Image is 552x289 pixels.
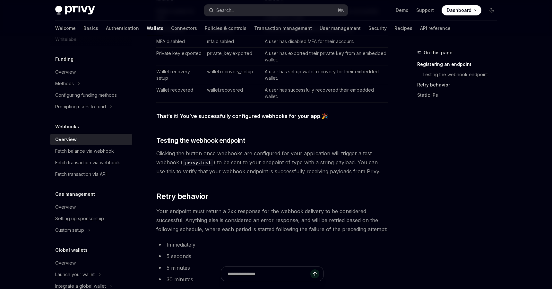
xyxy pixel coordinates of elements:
[156,240,388,249] li: Immediately
[156,191,208,202] span: Retry behavior
[337,8,344,13] span: ⌘ K
[204,66,262,84] td: wallet.recovery_setup
[417,90,502,100] a: Static IPs
[156,207,388,234] span: Your endpoint must return a 2xx response for the webhook delivery to be considered successful. An...
[262,84,388,103] td: A user has successfully recovered their embedded wallet.
[50,269,132,280] button: Launch your wallet
[106,21,139,36] a: Authentication
[50,145,132,157] a: Fetch balance via webhook
[310,269,319,278] button: Send message
[394,21,412,36] a: Recipes
[156,48,204,66] td: Private key exported
[417,80,502,90] a: Retry behavior
[50,157,132,168] a: Fetch transaction via webhook
[156,113,322,119] strong: That’s it! You’ve successfully configured webhooks for your app.
[55,159,120,167] div: Fetch transaction via webhook
[442,5,481,15] a: Dashboard
[55,226,84,234] div: Custom setup
[424,49,453,57] span: On this page
[50,78,132,89] button: Methods
[50,213,132,224] a: Setting up sponsorship
[156,66,204,84] td: Wallet recovery setup
[50,101,132,113] button: Prompting users to fund
[50,89,132,101] a: Configuring funding methods
[368,21,387,36] a: Security
[50,134,132,145] a: Overview
[55,246,88,254] h5: Global wallets
[55,103,106,111] div: Prompting users to fund
[50,66,132,78] a: Overview
[55,271,95,278] div: Launch your wallet
[50,257,132,269] a: Overview
[156,263,388,272] li: 5 minutes
[204,48,262,66] td: private_key.exported
[55,203,76,211] div: Overview
[55,259,76,267] div: Overview
[420,21,451,36] a: API reference
[204,84,262,103] td: wallet.recovered
[204,36,262,48] td: mfa.disabled
[205,21,246,36] a: Policies & controls
[416,7,434,14] a: Support
[320,21,361,36] a: User management
[55,68,76,76] div: Overview
[83,21,98,36] a: Basics
[55,136,77,143] div: Overview
[50,201,132,213] a: Overview
[396,7,409,14] a: Demo
[55,6,95,15] img: dark logo
[262,66,388,84] td: A user has set up wallet recovery for their embedded wallet.
[216,6,234,14] div: Search...
[262,36,388,48] td: A user has disabled MFA for their account.
[447,7,471,14] span: Dashboard
[55,123,79,131] h5: Webhooks
[55,190,95,198] h5: Gas management
[50,224,132,236] button: Custom setup
[417,59,502,69] a: Registering an endpoint
[254,21,312,36] a: Transaction management
[417,69,502,80] a: Testing the webhook endpoint
[55,80,74,87] div: Methods
[55,55,73,63] h5: Funding
[156,36,204,48] td: MFA disabled
[156,136,245,145] span: Testing the webhook endpoint
[55,147,114,155] div: Fetch balance via webhook
[487,5,497,15] button: Toggle dark mode
[156,84,204,103] td: Wallet recovered
[50,168,132,180] a: Fetch transaction via API
[262,48,388,66] td: A user has exported their private key from an embedded wallet.
[156,149,388,176] span: Clicking the button once webhooks are configured for your application will trigger a test webhook...
[55,91,117,99] div: Configuring funding methods
[55,215,104,222] div: Setting up sponsorship
[204,5,348,16] button: Search...⌘K
[55,170,107,178] div: Fetch transaction via API
[228,267,310,281] input: Ask a question...
[55,21,76,36] a: Welcome
[156,252,388,261] li: 5 seconds
[171,21,197,36] a: Connectors
[156,112,388,121] span: 🎉
[147,21,163,36] a: Wallets
[183,159,213,166] code: privy.test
